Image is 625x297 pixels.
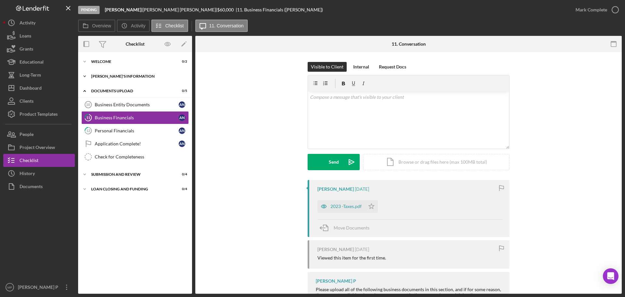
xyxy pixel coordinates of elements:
[143,7,217,12] div: [PERSON_NAME] [PERSON_NAME] |
[353,62,369,72] div: Internal
[376,62,410,72] button: Request Docs
[20,16,35,31] div: Activity
[179,141,185,147] div: A N
[175,60,187,64] div: 0 / 2
[78,6,100,14] div: Pending
[95,141,179,146] div: Application Complete!
[95,128,179,133] div: Personal Financials
[81,137,189,150] a: Application Complete!AN
[81,98,189,111] a: 10Business Entity DocumentsAN
[317,220,376,236] button: Move Documents
[91,172,171,176] div: SUBMISSION AND REVIEW
[603,268,618,284] div: Open Intercom Messenger
[20,29,31,44] div: Loans
[92,23,111,28] label: Overview
[20,180,43,195] div: Documents
[330,204,362,209] div: 2023 -Taxes.pdf
[20,82,42,96] div: Dashboard
[3,128,75,141] button: People
[20,141,55,156] div: Project Overview
[179,127,185,134] div: A N
[3,16,75,29] button: Activity
[3,55,75,68] button: Educational
[179,101,185,108] div: A N
[576,3,607,16] div: Mark Complete
[81,150,189,163] a: Check for Completeness
[217,7,234,12] span: $60,000
[3,95,75,108] button: Clients
[175,172,187,176] div: 0 / 4
[105,7,141,12] b: [PERSON_NAME]
[3,29,75,42] button: Loans
[379,62,406,72] div: Request Docs
[91,60,171,64] div: WELCOME
[350,62,372,72] button: Internal
[16,281,59,295] div: [PERSON_NAME] P
[179,114,185,121] div: A N
[91,74,184,78] div: [PERSON_NAME]'S INFORMATION
[355,186,369,192] time: 2025-09-03 03:41
[20,128,34,142] div: People
[308,62,347,72] button: Visible to Client
[3,167,75,180] button: History
[95,102,179,107] div: Business Entity Documents
[20,95,34,109] div: Clients
[78,20,115,32] button: Overview
[20,167,35,182] div: History
[316,278,356,284] div: [PERSON_NAME] P
[86,128,90,133] tspan: 12
[311,62,343,72] div: Visible to Client
[317,200,378,213] button: 2023 -Taxes.pdf
[105,7,143,12] div: |
[3,141,75,154] button: Project Overview
[195,20,248,32] button: 11. Conversation
[20,55,44,70] div: Educational
[95,115,179,120] div: Business Financials
[91,89,171,93] div: DOCUMENTS UPLOAD
[20,154,38,169] div: Checklist
[308,154,360,170] button: Send
[151,20,188,32] button: Checklist
[86,103,90,107] tspan: 10
[317,255,386,260] div: Viewed this item for the first time.
[355,247,369,252] time: 2025-08-15 07:57
[3,82,75,95] button: Dashboard
[3,154,75,167] button: Checklist
[3,68,75,82] button: Long-Term
[91,187,171,191] div: LOAN CLOSING AND FUNDING
[7,286,12,289] text: MP
[81,111,189,124] a: 11Business FinancialsAN
[175,89,187,93] div: 0 / 5
[329,154,339,170] div: Send
[81,124,189,137] a: 12Personal FinancialsAN
[392,41,426,47] div: 11. Conversation
[165,23,184,28] label: Checklist
[334,225,369,230] span: Move Documents
[20,68,41,83] div: Long-Term
[20,108,58,122] div: Product Templates
[20,42,33,57] div: Grants
[3,42,75,55] button: Grants
[569,3,622,16] button: Mark Complete
[3,108,75,121] button: Product Templates
[317,186,354,192] div: [PERSON_NAME]
[317,247,354,252] div: [PERSON_NAME]
[209,23,244,28] label: 11. Conversation
[117,20,149,32] button: Activity
[175,187,187,191] div: 0 / 4
[86,115,90,120] tspan: 11
[3,180,75,193] button: Documents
